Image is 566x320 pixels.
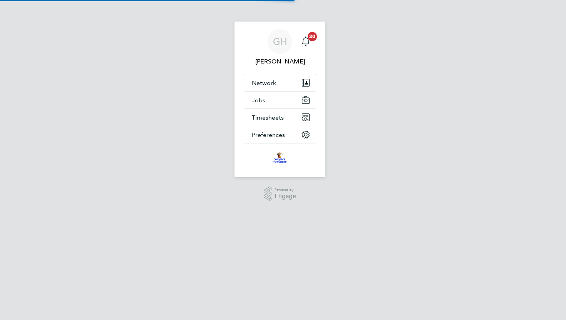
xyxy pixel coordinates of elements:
[252,79,276,87] span: Network
[244,92,316,108] button: Jobs
[275,187,296,193] span: Powered by
[252,114,284,121] span: Timesheets
[244,126,316,143] button: Preferences
[273,37,287,47] span: GH
[244,57,316,66] span: Gus Hinestrosa
[244,74,316,91] button: Network
[275,193,296,200] span: Engage
[252,97,265,104] span: Jobs
[244,109,316,126] button: Timesheets
[244,151,316,163] a: Go to home page
[308,32,317,41] span: 20
[234,22,325,177] nav: Main navigation
[264,187,296,201] a: Powered byEngage
[298,29,313,54] a: 20
[244,29,316,66] a: GH[PERSON_NAME]
[273,151,287,163] img: bglgroup-logo-retina.png
[252,131,285,138] span: Preferences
